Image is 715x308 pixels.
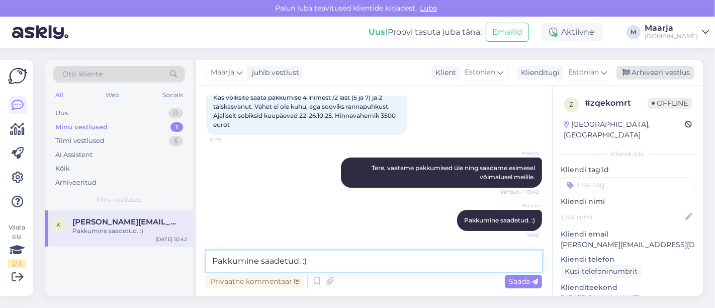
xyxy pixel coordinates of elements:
[97,195,142,204] span: Minu vestlused
[561,254,695,265] p: Kliendi telefon
[561,229,695,240] p: Kliendi email
[569,101,573,108] span: z
[248,67,299,78] div: juhib vestlust
[645,32,698,40] div: [DOMAIN_NAME]
[170,122,183,132] div: 1
[561,165,695,175] p: Kliendi tag'id
[72,226,187,236] div: Pakkumine saadetud. :)
[627,25,641,39] div: M
[206,275,304,288] div: Privaatne kommentaar
[645,24,698,32] div: Maarja
[8,223,26,268] div: Vaata siia
[169,136,183,146] div: 6
[517,67,560,78] div: Klienditugi
[561,211,683,222] input: Lisa nimi
[431,67,456,78] div: Klient
[160,89,185,102] div: Socials
[155,236,187,243] div: [DATE] 10:42
[53,89,65,102] div: All
[104,89,122,102] div: Web
[501,202,539,209] span: Maarja
[561,149,695,159] div: Kliendi info
[648,98,692,109] span: Offline
[585,97,648,109] div: # zqekomrt
[568,67,599,78] span: Estonian
[372,164,537,181] span: Tere, vaatame pakkumised üle ning saadame esimesel võimalusel meilile.
[8,68,27,84] img: Askly Logo
[55,108,68,118] div: Uus
[55,164,70,174] div: Kõik
[464,216,535,224] span: Pakkumine saadetud. :)
[55,136,105,146] div: Tiimi vestlused
[501,232,539,239] span: 19:56
[501,149,539,157] span: Maarja
[541,23,602,41] div: Aktiivne
[168,108,183,118] div: 0
[55,150,93,160] div: AI Assistent
[561,293,640,302] a: [URL][DOMAIN_NAME]
[209,136,247,143] span: 10:35
[564,119,685,140] div: [GEOGRAPHIC_DATA], [GEOGRAPHIC_DATA]
[62,69,103,80] span: Otsi kliente
[211,67,234,78] span: Maarja
[645,24,709,40] a: Maarja[DOMAIN_NAME]
[8,259,26,268] div: 2 / 3
[616,66,694,80] div: Arhiveeri vestlus
[465,67,495,78] span: Estonian
[486,23,529,42] button: Emailid
[369,27,388,37] b: Uus!
[55,122,108,132] div: Minu vestlused
[561,265,642,278] div: Küsi telefoninumbrit
[55,178,97,188] div: Arhiveeritud
[72,217,177,226] span: kristi.preitof@gmail.com
[561,177,695,192] input: Lisa tag
[369,26,482,38] div: Proovi tasuta juba täna:
[561,196,695,207] p: Kliendi nimi
[509,277,538,286] span: Saada
[561,240,695,250] p: [PERSON_NAME][EMAIL_ADDRESS][DOMAIN_NAME]
[57,221,61,228] span: k
[499,188,539,196] span: Nähtud ✓ 10:42
[561,282,695,293] p: Klienditeekond
[417,4,440,13] span: Luba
